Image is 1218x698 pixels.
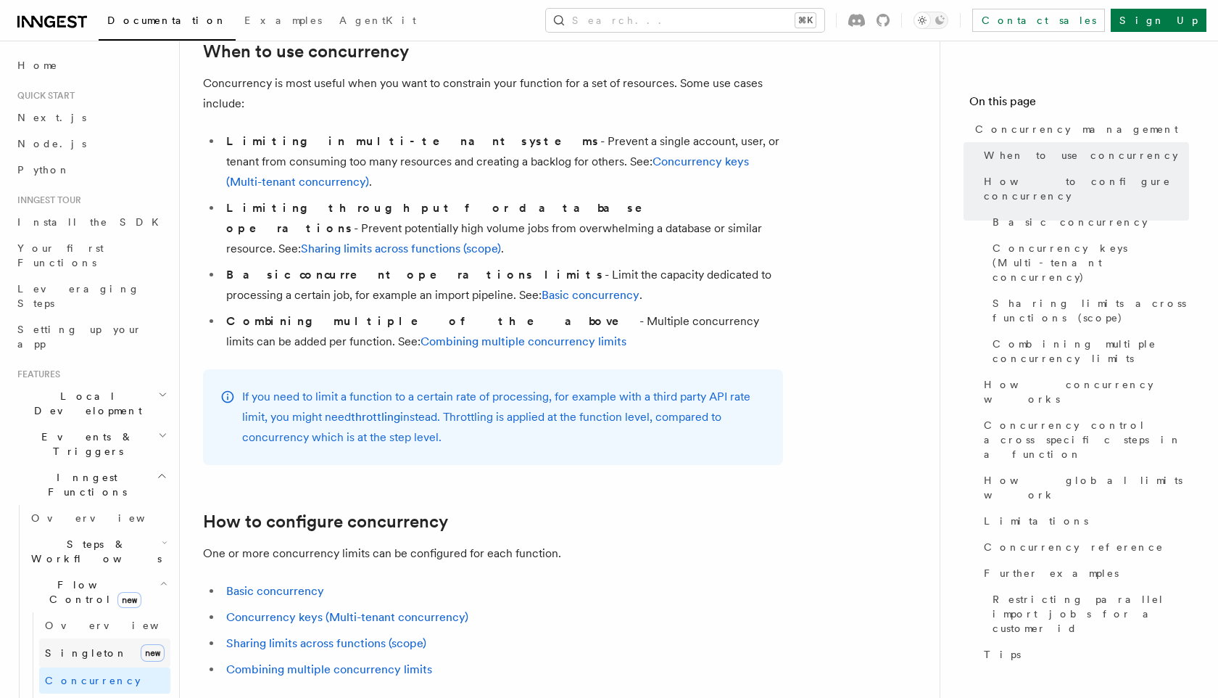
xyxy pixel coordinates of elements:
span: AgentKit [339,15,416,26]
span: Documentation [107,15,227,26]
span: Features [12,369,60,380]
p: Concurrency is most useful when you want to constrain your function for a set of resources. Some ... [203,73,783,114]
strong: Limiting in multi-tenant systems [226,134,600,148]
a: Concurrency keys (Multi-tenant concurrency) [226,610,468,624]
a: Overview [39,612,170,639]
li: - Multiple concurrency limits can be added per function. See: [222,311,783,352]
span: Inngest tour [12,194,81,206]
strong: Combining multiple of the above [226,314,639,328]
a: Contact sales [972,9,1105,32]
a: Documentation [99,4,236,41]
span: Restricting parallel import jobs for a customer id [993,592,1189,636]
span: Further examples [984,566,1119,580]
span: How to configure concurrency [984,174,1189,203]
a: Concurrency reference [978,534,1189,560]
span: Steps & Workflows [25,537,162,566]
span: Local Development [12,389,158,418]
a: Singletonnew [39,639,170,668]
a: Home [12,52,170,78]
a: Next.js [12,104,170,131]
strong: Basic concurrent operations limits [226,268,605,282]
a: Setting up your app [12,316,170,357]
span: Flow Control [25,578,159,607]
button: Search...⌘K [546,9,824,32]
strong: Limiting throughput for database operations [226,201,663,235]
a: Further examples [978,560,1189,586]
a: Combining multiple concurrency limits [420,334,626,348]
li: - Prevent potentially high volume jobs from overwhelming a database or similar resource. See: . [222,198,783,259]
a: How concurrency works [978,371,1189,412]
a: Install the SDK [12,209,170,235]
a: When to use concurrency [978,142,1189,168]
span: Overview [45,620,194,631]
a: Sharing limits across functions (scope) [301,242,501,255]
span: Concurrency reference [984,540,1164,554]
span: Examples [244,15,322,26]
span: Python [17,164,70,176]
span: Limitations [984,514,1088,528]
a: Your first Functions [12,235,170,276]
button: Toggle dark mode [913,12,948,29]
span: How concurrency works [984,377,1189,406]
a: Concurrency control across specific steps in a function [978,412,1189,467]
a: Combining multiple concurrency limits [226,662,432,676]
span: Singleton [45,647,128,659]
a: Sign Up [1111,9,1206,32]
a: Leveraging Steps [12,276,170,316]
a: Node.js [12,131,170,157]
span: Next.js [17,112,86,123]
a: How to configure concurrency [203,512,448,532]
span: Overview [31,512,181,524]
span: new [117,592,141,608]
span: Home [17,58,58,73]
a: How to configure concurrency [978,168,1189,209]
a: Concurrency keys (Multi-tenant concurrency) [987,235,1189,290]
button: Local Development [12,383,170,424]
a: Basic concurrency [226,584,324,598]
button: Inngest Functions [12,464,170,505]
li: - Prevent a single account, user, or tenant from consuming too many resources and creating a back... [222,131,783,192]
span: How global limits work [984,473,1189,502]
span: new [141,644,165,662]
a: Restricting parallel import jobs for a customer id [987,586,1189,641]
a: Basic concurrency [542,288,639,302]
span: When to use concurrency [984,148,1178,163]
span: Concurrency [45,675,141,686]
a: throttling [351,410,400,424]
span: Inngest Functions [12,470,157,499]
h4: On this page [969,93,1189,116]
span: Concurrency management [975,122,1178,136]
a: AgentKit [331,4,425,39]
span: Install the SDK [17,216,167,228]
button: Flow Controlnew [25,572,170,612]
a: Sharing limits across functions (scope) [226,636,426,650]
span: Basic concurrency [993,215,1148,229]
a: How global limits work [978,467,1189,508]
a: Basic concurrency [987,209,1189,235]
a: Concurrency management [969,116,1189,142]
a: Tips [978,641,1189,668]
p: One or more concurrency limits can be configured for each function. [203,543,783,564]
span: Quick start [12,90,75,102]
a: Sharing limits across functions (scope) [987,290,1189,331]
button: Events & Triggers [12,424,170,464]
span: Concurrency keys (Multi-tenant concurrency) [993,241,1189,284]
span: Tips [984,647,1021,662]
a: Overview [25,505,170,531]
button: Steps & Workflows [25,531,170,572]
kbd: ⌘K [795,13,816,28]
p: If you need to limit a function to a certain rate of processing, for example with a third party A... [242,387,766,448]
a: Concurrency [39,668,170,694]
span: Setting up your app [17,324,142,350]
span: Node.js [17,138,86,149]
span: Combining multiple concurrency limits [993,337,1189,366]
li: - Limit the capacity dedicated to processing a certain job, for example an import pipeline. See: . [222,265,783,305]
a: Examples [236,4,331,39]
span: Sharing limits across functions (scope) [993,296,1189,325]
span: Events & Triggers [12,430,158,459]
span: Concurrency control across specific steps in a function [984,418,1189,461]
a: Limitations [978,508,1189,534]
span: Your first Functions [17,242,104,268]
span: Leveraging Steps [17,283,140,309]
a: When to use concurrency [203,41,409,62]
